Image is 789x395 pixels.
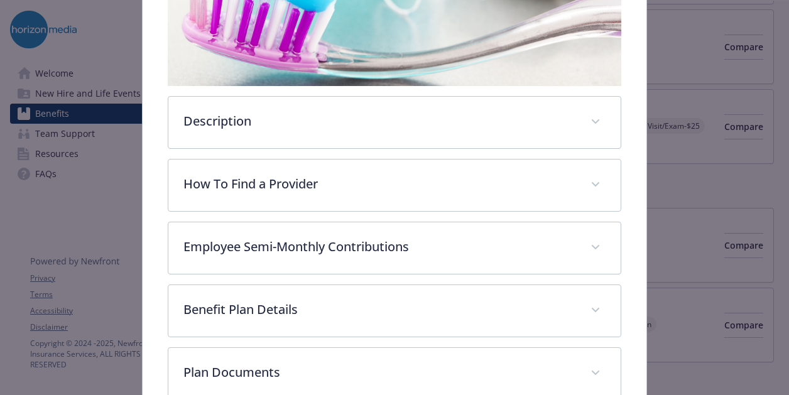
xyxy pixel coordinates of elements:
[168,97,621,148] div: Description
[183,300,575,319] p: Benefit Plan Details
[168,222,621,274] div: Employee Semi-Monthly Contributions
[168,285,621,337] div: Benefit Plan Details
[183,363,575,382] p: Plan Documents
[168,160,621,211] div: How To Find a Provider
[183,112,575,131] p: Description
[183,237,575,256] p: Employee Semi-Monthly Contributions
[183,175,575,193] p: How To Find a Provider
